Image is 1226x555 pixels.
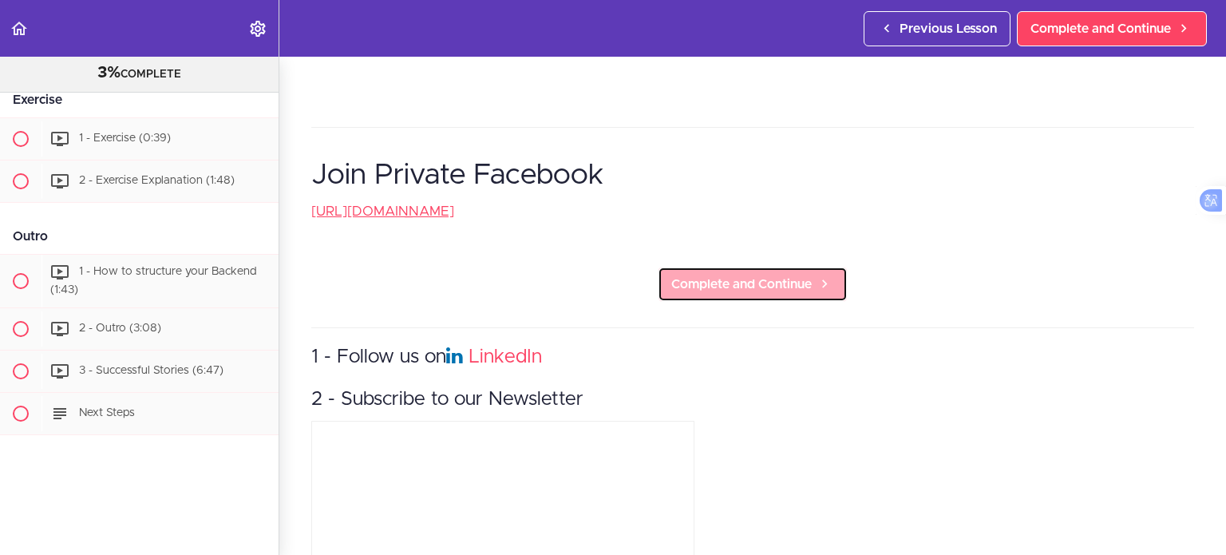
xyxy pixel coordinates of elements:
[79,365,223,376] span: 3 - Successful Stories (6:47)
[10,19,29,38] svg: Back to course curriculum
[79,175,235,186] span: 2 - Exercise Explanation (1:48)
[248,19,267,38] svg: Settings Menu
[311,387,1194,413] h3: 2 - Subscribe to our Newsletter
[20,63,259,84] div: COMPLETE
[1030,19,1171,38] span: Complete and Continue
[864,11,1010,46] a: Previous Lesson
[79,407,135,418] span: Next Steps
[97,65,121,81] span: 3%
[671,275,812,294] span: Complete and Continue
[658,267,848,302] a: Complete and Continue
[50,266,256,295] span: 1 - How to structure your Backend (1:43)
[79,133,171,144] span: 1 - Exercise (0:39)
[1017,11,1207,46] a: Complete and Continue
[311,344,1194,371] h3: 1 - Follow us on
[311,204,454,218] a: [URL][DOMAIN_NAME]
[469,347,542,367] a: LinkedIn
[79,323,161,334] span: 2 - Outro (3:08)
[900,19,997,38] span: Previous Lesson
[311,160,1194,192] h1: Join Private Facebook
